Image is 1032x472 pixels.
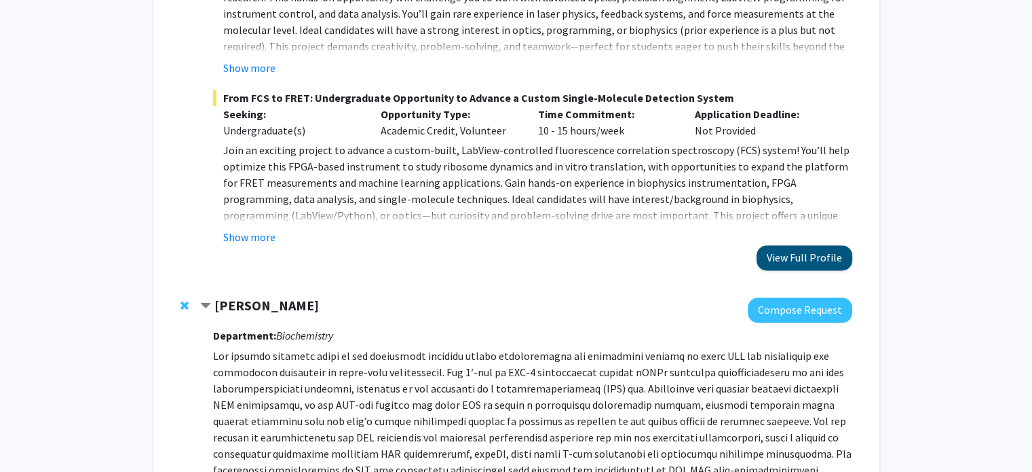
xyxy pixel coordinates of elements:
[685,106,842,139] div: Not Provided
[695,106,832,122] p: Application Deadline:
[223,143,849,238] span: Join an exciting project to advance a custom-built, LabView-controlled fluorescence correlation s...
[200,301,211,312] span: Contract Xiao Heng Bookmark
[527,106,685,139] div: 10 - 15 hours/week
[537,106,674,122] p: Time Commitment:
[223,60,275,76] button: Show more
[276,329,333,342] i: Biochemistry
[180,300,189,311] span: Remove Xiao Heng from bookmarks
[213,329,276,342] strong: Department:
[223,229,275,245] button: Show more
[223,122,360,139] div: Undergraduate(s)
[10,411,58,462] iframe: Chat
[370,106,528,139] div: Academic Credit, Volunteer
[213,90,852,106] span: From FCS to FRET: Undergraduate Opportunity to Advance a Custom Single-Molecule Detection System
[223,106,360,122] p: Seeking:
[748,297,852,323] button: Compose Request to Xiao Heng
[381,106,518,122] p: Opportunity Type:
[214,297,319,314] strong: [PERSON_NAME]
[757,245,852,270] button: View Full Profile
